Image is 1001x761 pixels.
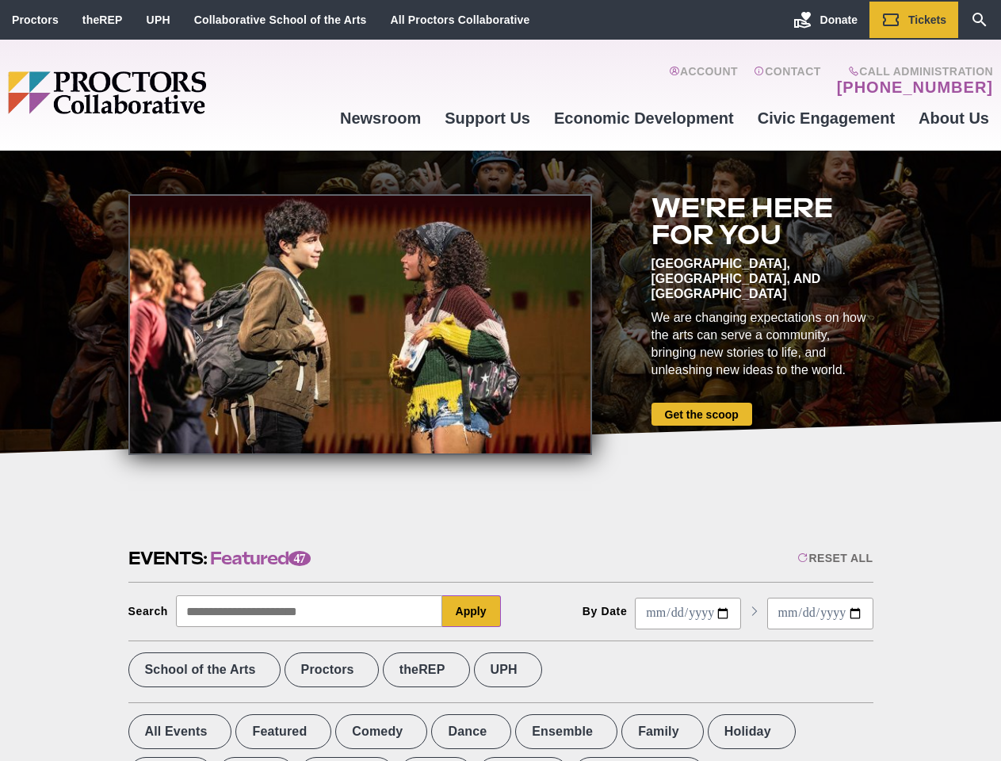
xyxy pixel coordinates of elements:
a: UPH [147,13,170,26]
a: Account [669,65,738,97]
a: Support Us [433,97,542,140]
a: theREP [82,13,123,26]
label: theREP [383,652,470,687]
label: Holiday [708,714,796,749]
label: Proctors [285,652,379,687]
div: Search [128,605,169,618]
a: Contact [754,65,821,97]
a: Collaborative School of the Arts [194,13,367,26]
span: 47 [288,551,311,566]
label: Comedy [335,714,427,749]
a: Get the scoop [651,403,752,426]
span: Featured [210,546,311,571]
a: Tickets [869,2,958,38]
span: Call Administration [832,65,993,78]
a: All Proctors Collaborative [390,13,529,26]
h2: We're here for you [651,194,873,248]
a: Newsroom [328,97,433,140]
a: Donate [781,2,869,38]
label: Family [621,714,704,749]
label: Featured [235,714,331,749]
a: Civic Engagement [746,97,907,140]
span: Donate [820,13,858,26]
div: Reset All [797,552,873,564]
label: Dance [431,714,511,749]
button: Apply [442,595,501,627]
div: By Date [583,605,628,618]
h2: Events: [128,546,311,571]
label: School of the Arts [128,652,281,687]
a: Economic Development [542,97,746,140]
img: Proctors logo [8,71,328,114]
label: All Events [128,714,232,749]
a: About Us [907,97,1001,140]
label: Ensemble [515,714,617,749]
a: Search [958,2,1001,38]
label: UPH [474,652,542,687]
div: We are changing expectations on how the arts can serve a community, bringing new stories to life,... [651,309,873,379]
span: Tickets [908,13,946,26]
a: [PHONE_NUMBER] [837,78,993,97]
div: [GEOGRAPHIC_DATA], [GEOGRAPHIC_DATA], and [GEOGRAPHIC_DATA] [651,256,873,301]
a: Proctors [12,13,59,26]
